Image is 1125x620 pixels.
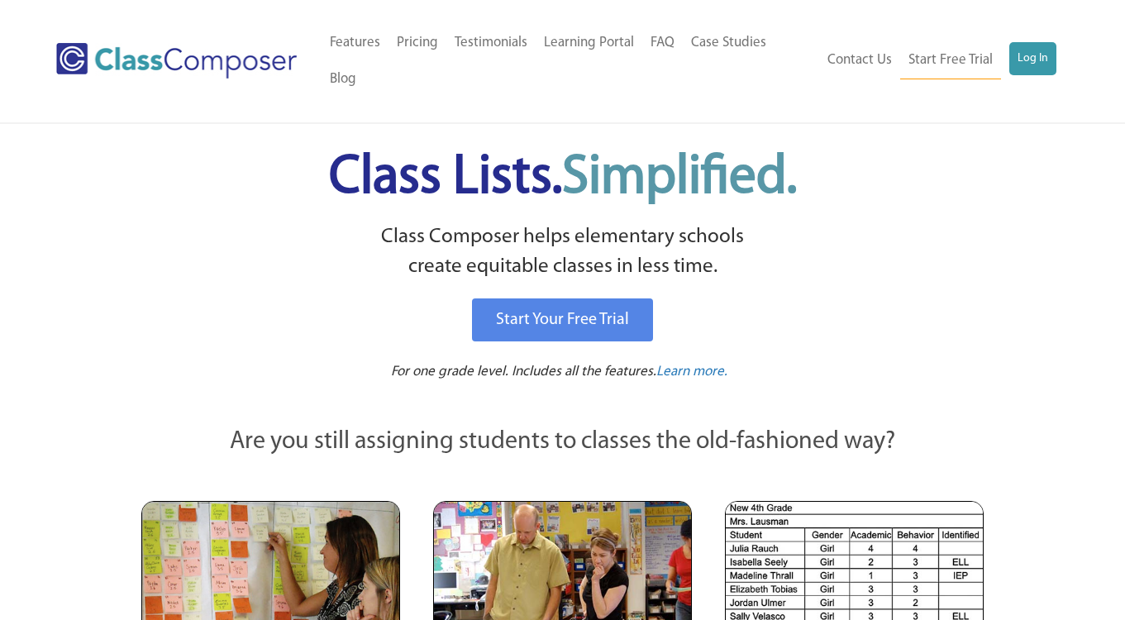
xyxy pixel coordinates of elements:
a: Features [322,25,389,61]
span: Start Your Free Trial [496,312,629,328]
p: Class Composer helps elementary schools create equitable classes in less time. [139,222,987,283]
a: Learn more. [656,362,727,383]
a: Log In [1009,42,1056,75]
a: Start Free Trial [900,42,1001,79]
a: Testimonials [446,25,536,61]
nav: Header Menu [322,25,815,98]
span: Class Lists. [329,151,797,205]
a: Blog [322,61,365,98]
span: Learn more. [656,365,727,379]
a: Start Your Free Trial [472,298,653,341]
a: Contact Us [819,42,900,79]
a: FAQ [642,25,683,61]
nav: Header Menu [816,42,1056,79]
span: Simplified. [562,151,797,205]
a: Pricing [389,25,446,61]
a: Case Studies [683,25,775,61]
a: Learning Portal [536,25,642,61]
span: For one grade level. Includes all the features. [391,365,656,379]
img: Class Composer [56,43,297,79]
p: Are you still assigning students to classes the old-fashioned way? [141,424,984,460]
